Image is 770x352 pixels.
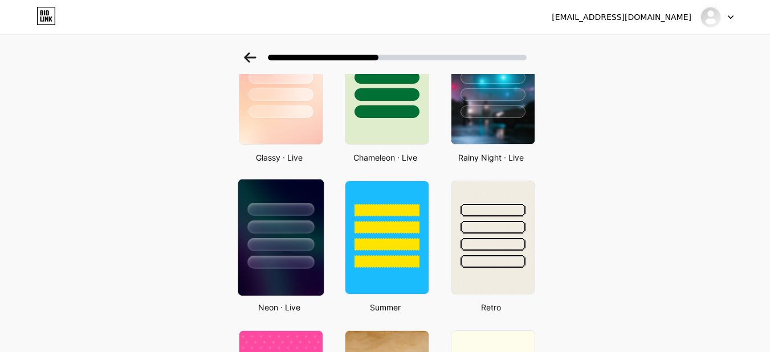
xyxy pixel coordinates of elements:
div: Glassy · Live [235,152,323,163]
div: [EMAIL_ADDRESS][DOMAIN_NAME] [552,11,691,23]
div: Summer [341,301,429,313]
div: Neon · Live [235,301,323,313]
div: Rainy Night · Live [447,152,535,163]
div: Retro [447,301,535,313]
div: Chameleon · Live [341,152,429,163]
img: egaminghq [700,6,722,28]
img: neon.jpg [238,179,323,296]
